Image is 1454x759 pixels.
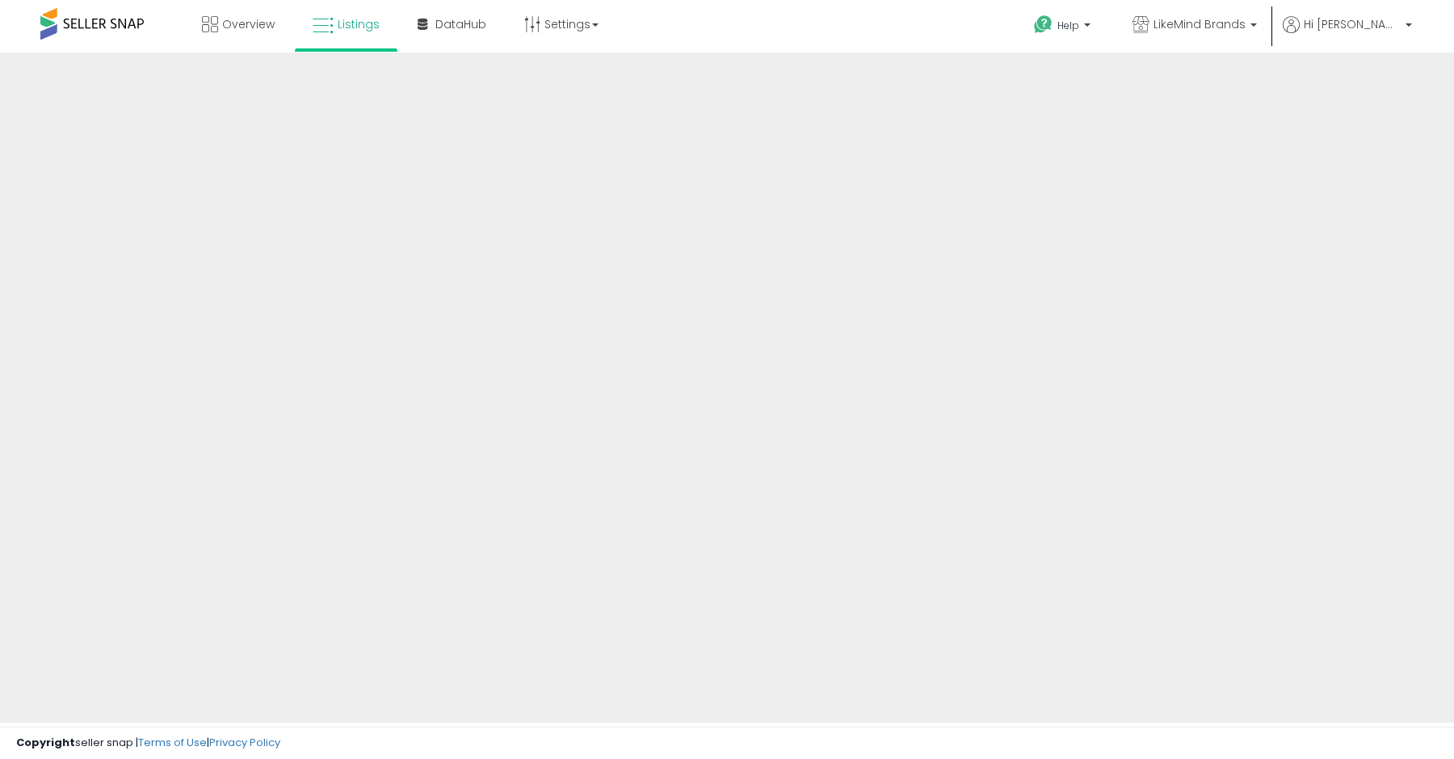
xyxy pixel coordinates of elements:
a: Help [1021,2,1107,52]
i: Get Help [1033,15,1053,35]
span: Listings [338,16,380,32]
span: Overview [222,16,275,32]
span: LikeMind Brands [1154,16,1246,32]
span: DataHub [435,16,486,32]
span: Hi [PERSON_NAME] [1304,16,1401,32]
span: Help [1057,19,1079,32]
a: Hi [PERSON_NAME] [1283,16,1412,52]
